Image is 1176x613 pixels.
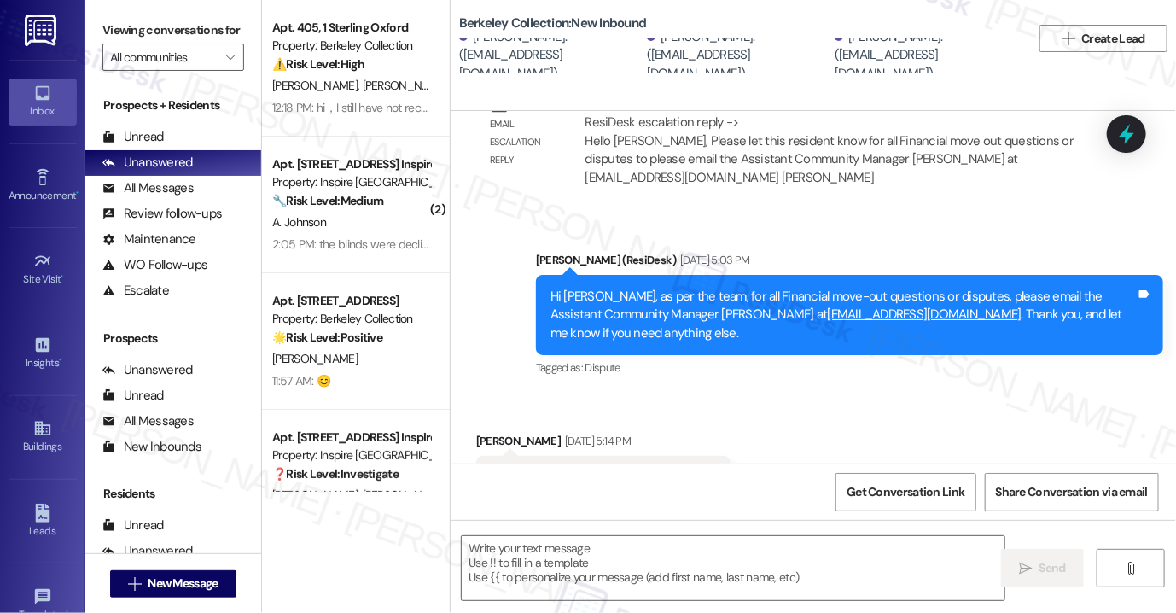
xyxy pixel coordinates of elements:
span: [PERSON_NAME] [272,78,363,93]
div: [DATE] 5:03 PM [676,251,750,269]
span: Share Conversation via email [996,483,1148,501]
b: Berkeley Collection: New Inbound [459,15,647,32]
div: 2:05 PM: the blinds were declined previously we already had something up we let the maintence tea... [272,236,1031,252]
i:  [128,577,141,591]
div: Review follow-ups [102,205,222,223]
button: Get Conversation Link [835,473,975,511]
div: Prospects + Residents [85,96,261,114]
div: WO Follow-ups [102,256,207,274]
div: 11:57 AM: 😊 [272,373,330,388]
div: Unanswered [102,361,193,379]
div: Unread [102,517,164,534]
div: Unread [102,128,164,146]
span: New Message [148,575,218,593]
div: Property: Berkeley Collection [272,37,430,55]
span: • [61,271,64,283]
strong: 🌟 Risk Level: Positive [272,330,382,345]
div: Property: Inspire [GEOGRAPHIC_DATA] [272,173,430,191]
span: Create Lead [1082,30,1145,48]
div: [PERSON_NAME]. ([EMAIL_ADDRESS][DOMAIN_NAME]) [647,28,830,83]
div: [PERSON_NAME] (ResiDesk) [536,251,1163,275]
span: A. Johnson [272,214,326,230]
a: [EMAIL_ADDRESS][DOMAIN_NAME] [828,306,1022,323]
div: Apt. [STREET_ADDRESS] Inspire Homes [GEOGRAPHIC_DATA] [272,429,430,447]
div: Tagged as: [536,355,1163,380]
div: Unanswered [102,154,193,172]
strong: ⚠️ Risk Level: High [272,56,364,72]
div: All Messages [102,179,194,197]
span: Send [1039,559,1066,577]
a: Leads [9,499,77,545]
div: Prospects [85,330,261,347]
span: Dispute [585,360,620,375]
div: Apt. 405, 1 Sterling Oxford [272,19,430,37]
div: Email escalation reply [490,115,556,170]
a: Inbox [9,79,77,125]
div: Hi [PERSON_NAME], as per the team, for all Financial move-out questions or disputes, please email... [550,288,1136,342]
div: Apt. [STREET_ADDRESS] Inspire Homes [GEOGRAPHIC_DATA] [272,155,430,173]
label: Viewing conversations for [102,17,244,44]
div: Property: Berkeley Collection [272,310,430,328]
img: ResiDesk Logo [25,15,60,46]
div: All Messages [102,412,194,430]
span: [PERSON_NAME] [362,78,447,93]
button: Create Lead [1039,25,1167,52]
a: Site Visit • [9,247,77,293]
span: [PERSON_NAME] [272,351,358,366]
button: Share Conversation via email [985,473,1159,511]
div: Residents [85,485,261,503]
a: Buildings [9,414,77,460]
div: New Inbounds [102,438,201,456]
button: New Message [110,570,236,598]
div: Property: Inspire [GEOGRAPHIC_DATA] [272,447,430,464]
i:  [225,50,235,64]
i:  [1062,32,1074,45]
div: Maintenance [102,231,196,248]
i:  [1019,562,1032,575]
div: Escalate [102,282,169,300]
div: Apt. [STREET_ADDRESS] [272,292,430,310]
span: • [76,187,79,199]
input: All communities [110,44,217,71]
div: [PERSON_NAME]. ([EMAIL_ADDRESS][DOMAIN_NAME]) [459,28,643,83]
div: ResiDesk escalation reply -> Hello [PERSON_NAME], Please let this resident know for all Financial... [585,114,1074,185]
a: Insights • [9,330,77,377]
strong: 🔧 Risk Level: Medium [272,193,383,208]
span: [PERSON_NAME] [362,487,452,503]
span: [PERSON_NAME] [272,487,363,503]
div: Unread [102,387,164,405]
button: Send [1001,549,1084,587]
span: Get Conversation Link [847,483,964,501]
div: [DATE] 5:14 PM [561,432,631,450]
i:  [1125,562,1138,575]
span: • [59,354,61,366]
strong: ❓ Risk Level: Investigate [272,466,399,482]
div: [PERSON_NAME] [476,432,731,456]
div: [PERSON_NAME]. ([EMAIL_ADDRESS][DOMAIN_NAME]) [835,28,1018,83]
div: 12:18 PM: hi，I still have not received the refund, what should I do? [272,100,594,115]
div: Unanswered [102,542,193,560]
